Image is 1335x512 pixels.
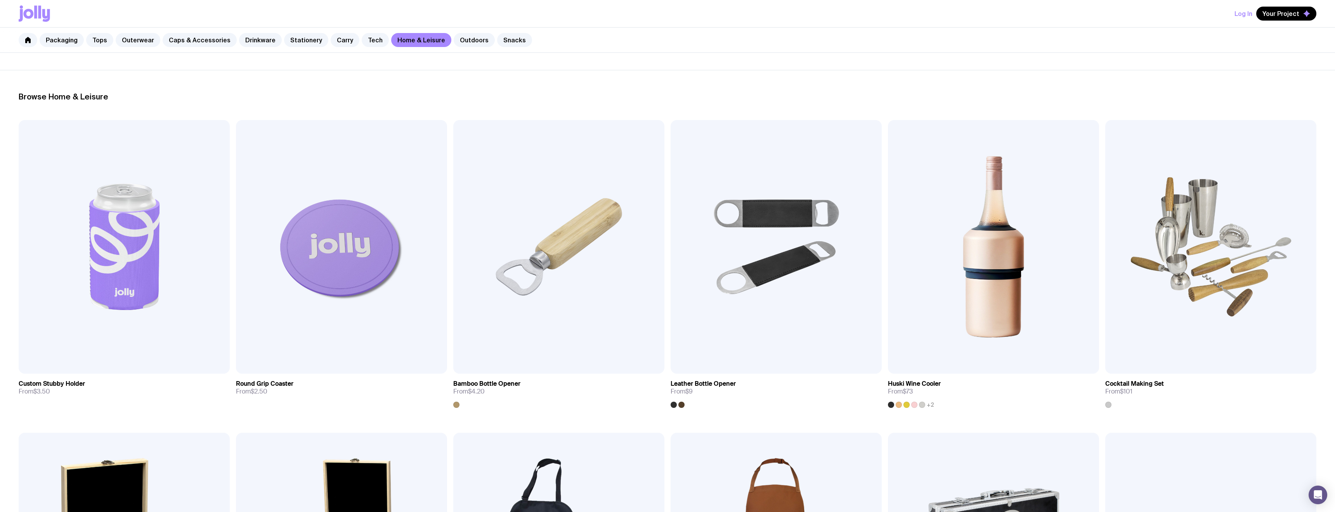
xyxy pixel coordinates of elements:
a: Stationery [284,33,328,47]
a: Outdoors [454,33,495,47]
a: Snacks [497,33,532,47]
span: $4.20 [468,387,485,395]
a: Carry [331,33,359,47]
span: From [1105,388,1132,395]
h3: Round Grip Coaster [236,380,293,388]
div: Open Intercom Messenger [1309,486,1327,504]
span: From [19,388,50,395]
h3: Huski Wine Cooler [888,380,941,388]
span: From [236,388,267,395]
a: Huski Wine CoolerFrom$73+2 [888,374,1099,408]
h2: Browse Home & Leisure [19,92,1316,101]
a: Round Grip CoasterFrom$2.50 [236,374,447,402]
span: From [671,388,693,395]
a: Custom Stubby HolderFrom$3.50 [19,374,230,402]
a: Cocktail Making SetFrom$101 [1105,374,1316,408]
a: Tops [86,33,113,47]
a: Leather Bottle OpenerFrom$9 [671,374,882,408]
h3: Cocktail Making Set [1105,380,1164,388]
h3: Leather Bottle Opener [671,380,736,388]
span: $2.50 [251,387,267,395]
button: Your Project [1256,7,1316,21]
a: Home & Leisure [391,33,451,47]
a: Caps & Accessories [163,33,237,47]
span: $9 [685,387,693,395]
a: Outerwear [116,33,160,47]
span: $73 [903,387,913,395]
span: $3.50 [33,387,50,395]
span: $101 [1120,387,1132,395]
a: Packaging [40,33,84,47]
a: Bamboo Bottle OpenerFrom$4.20 [453,374,664,408]
span: Your Project [1262,10,1299,17]
h3: Custom Stubby Holder [19,380,85,388]
span: From [453,388,485,395]
a: Drinkware [239,33,282,47]
span: +2 [927,402,934,408]
a: Tech [362,33,389,47]
span: From [888,388,913,395]
button: Log In [1234,7,1252,21]
h3: Bamboo Bottle Opener [453,380,520,388]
